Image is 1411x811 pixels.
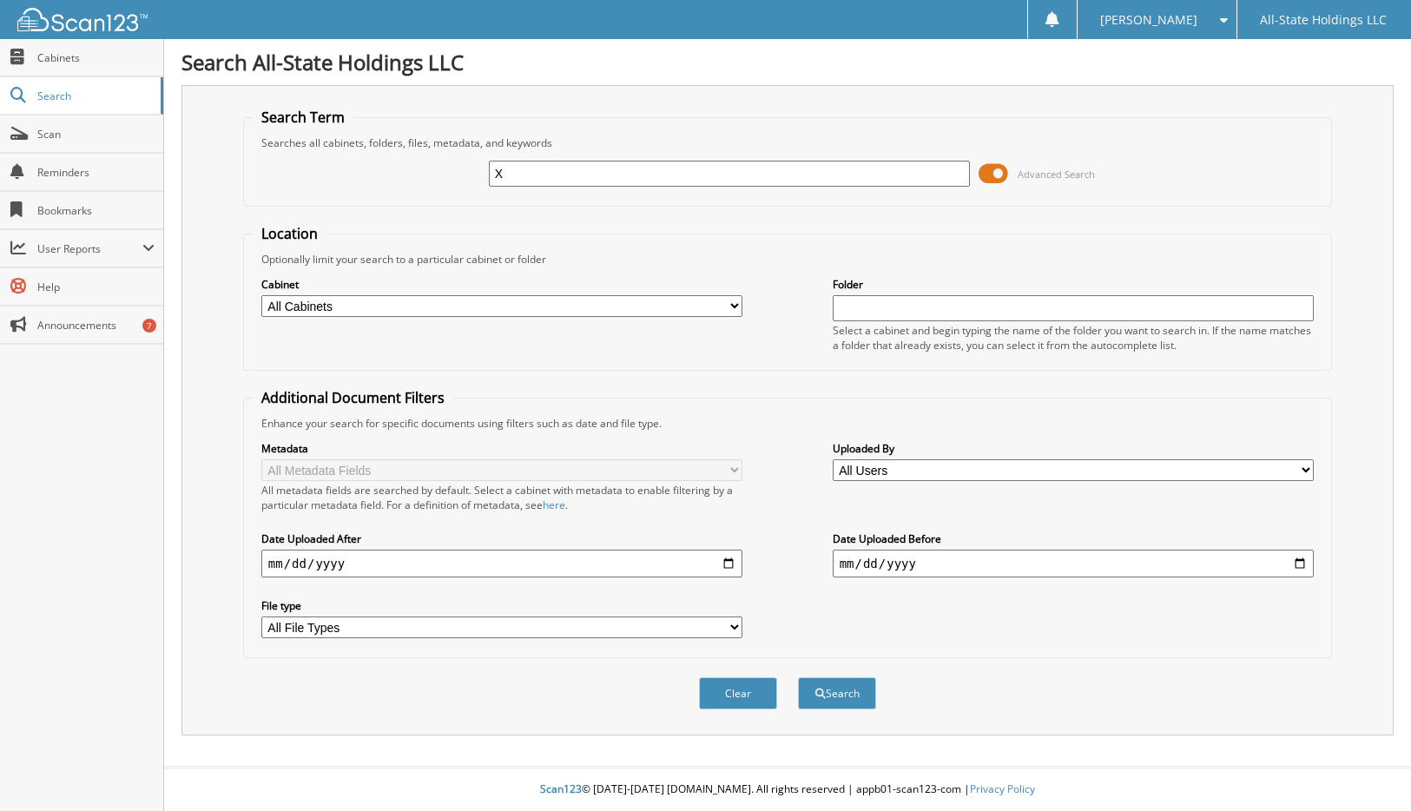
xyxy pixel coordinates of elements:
[164,768,1411,811] div: © [DATE]-[DATE] [DOMAIN_NAME]. All rights reserved | appb01-scan123-com |
[37,50,155,65] span: Cabinets
[17,8,148,31] img: scan123-logo-white.svg
[253,388,453,407] legend: Additional Document Filters
[1260,15,1387,25] span: All-State Holdings LLC
[833,531,1315,546] label: Date Uploaded Before
[142,319,156,333] div: 7
[833,277,1315,292] label: Folder
[261,277,743,292] label: Cabinet
[261,441,743,456] label: Metadata
[540,781,582,796] span: Scan123
[261,598,743,613] label: File type
[37,165,155,180] span: Reminders
[833,441,1315,456] label: Uploaded By
[253,224,326,243] legend: Location
[543,498,565,512] a: here
[833,550,1315,577] input: end
[253,108,353,127] legend: Search Term
[253,416,1322,431] div: Enhance your search for specific documents using filters such as date and file type.
[261,531,743,546] label: Date Uploaded After
[37,318,155,333] span: Announcements
[970,781,1035,796] a: Privacy Policy
[253,252,1322,267] div: Optionally limit your search to a particular cabinet or folder
[37,241,142,256] span: User Reports
[37,203,155,218] span: Bookmarks
[798,677,876,709] button: Search
[37,127,155,142] span: Scan
[181,48,1394,76] h1: Search All-State Holdings LLC
[833,323,1315,353] div: Select a cabinet and begin typing the name of the folder you want to search in. If the name match...
[1018,168,1095,181] span: Advanced Search
[261,483,743,512] div: All metadata fields are searched by default. Select a cabinet with metadata to enable filtering b...
[37,89,152,103] span: Search
[699,677,777,709] button: Clear
[37,280,155,294] span: Help
[1100,15,1197,25] span: [PERSON_NAME]
[253,135,1322,150] div: Searches all cabinets, folders, files, metadata, and keywords
[261,550,743,577] input: start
